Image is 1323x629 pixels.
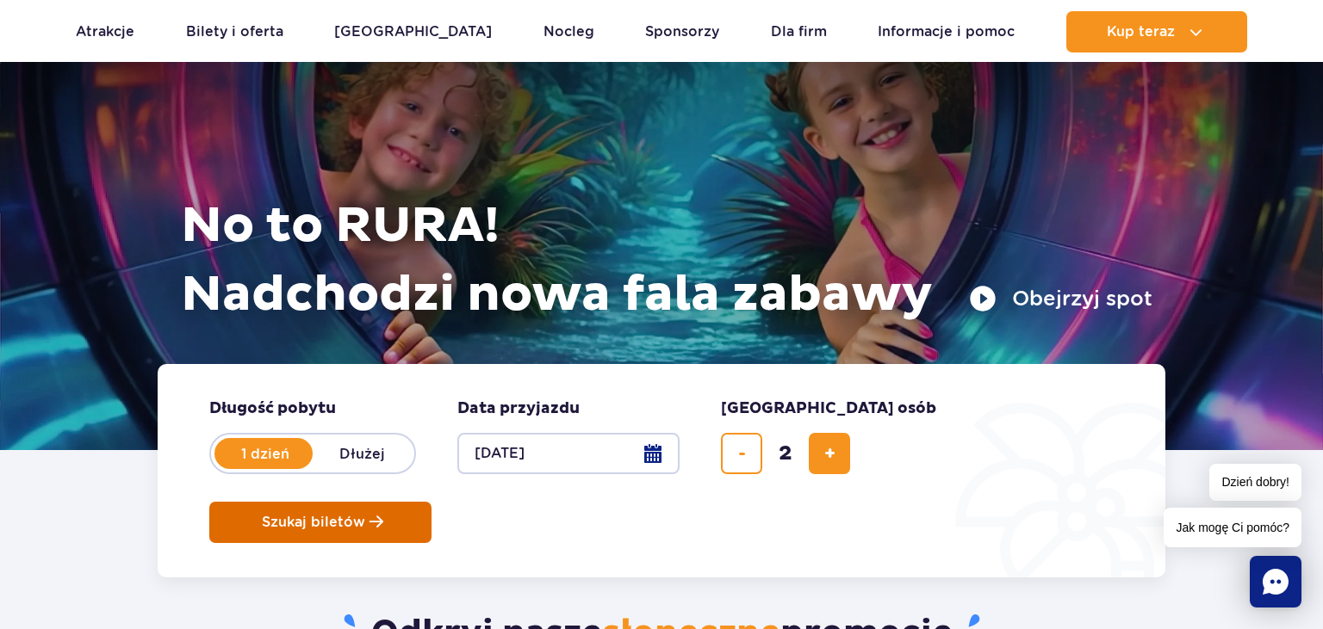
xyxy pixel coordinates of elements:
[878,11,1015,52] a: Informacje i pomoc
[771,11,827,52] a: Dla firm
[765,433,806,474] input: liczba biletów
[1164,508,1301,547] span: Jak mogę Ci pomóc?
[334,11,492,52] a: [GEOGRAPHIC_DATA]
[76,11,134,52] a: Atrakcje
[543,11,594,52] a: Nocleg
[969,285,1152,312] button: Obejrzyj spot
[457,433,680,474] button: [DATE]
[209,398,336,419] span: Długość pobytu
[216,435,314,472] label: 1 dzień
[1066,11,1247,52] button: Kup teraz
[209,502,432,543] button: Szukaj biletów
[645,11,719,52] a: Sponsorzy
[313,435,411,472] label: Dłużej
[158,364,1165,577] form: Planowanie wizyty w Park of Poland
[262,515,365,530] span: Szukaj biletów
[186,11,283,52] a: Bilety i oferta
[181,192,1152,330] h1: No to RURA! Nadchodzi nowa fala zabawy
[721,398,936,419] span: [GEOGRAPHIC_DATA] osób
[457,398,580,419] span: Data przyjazdu
[1209,464,1301,501] span: Dzień dobry!
[721,433,762,474] button: usuń bilet
[1250,556,1301,607] div: Chat
[1107,24,1175,40] span: Kup teraz
[809,433,850,474] button: dodaj bilet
